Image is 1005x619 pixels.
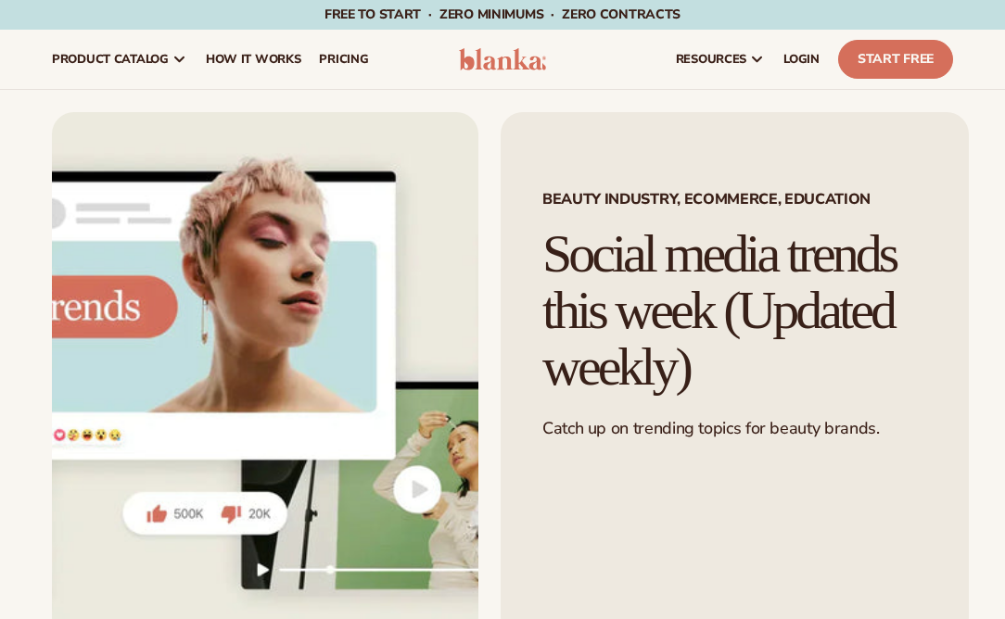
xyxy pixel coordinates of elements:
[324,6,681,23] span: Free to start · ZERO minimums · ZERO contracts
[838,40,953,79] a: Start Free
[206,52,301,67] span: How It Works
[783,52,820,67] span: LOGIN
[459,48,545,70] img: logo
[197,30,311,89] a: How It Works
[667,30,774,89] a: resources
[52,52,169,67] span: product catalog
[310,30,377,89] a: pricing
[774,30,829,89] a: LOGIN
[43,30,197,89] a: product catalog
[319,52,368,67] span: pricing
[542,226,927,396] h1: Social media trends this week (Updated weekly)
[542,192,927,207] span: Beauty Industry, Ecommerce, Education
[542,417,879,439] span: Catch up on trending topics for beauty brands.
[676,52,746,67] span: resources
